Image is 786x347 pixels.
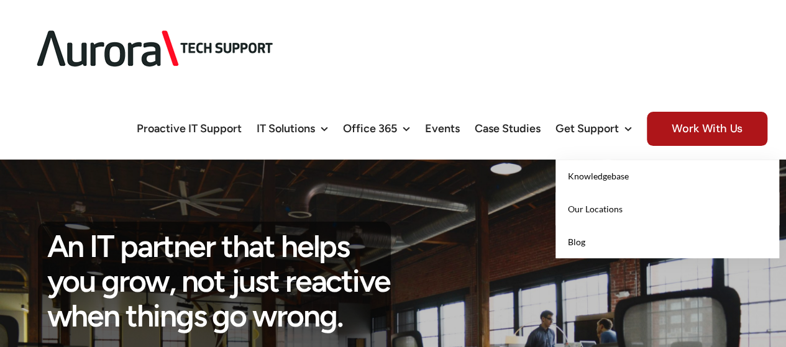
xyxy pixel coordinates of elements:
[555,123,619,134] span: Get Support
[555,225,779,258] a: Blog
[555,97,632,160] a: Get Support
[257,123,315,134] span: IT Solutions
[568,171,629,181] span: Knowledgebase
[343,123,397,134] span: Office 365
[137,97,242,160] a: Proactive IT Support
[568,204,623,214] span: Our Locations
[19,10,292,88] img: Aurora Tech Support Logo
[568,237,585,247] span: Blog
[425,123,460,134] span: Events
[555,160,779,192] a: Knowledgebase
[647,97,767,160] a: Work With Us
[137,97,767,160] nav: Main Menu
[137,123,242,134] span: Proactive IT Support
[343,97,410,160] a: Office 365
[555,192,779,225] a: Our Locations
[47,229,391,333] h1: An IT partner that helps you grow, not just reactive when things go wrong.
[475,97,541,160] a: Case Studies
[475,123,541,134] span: Case Studies
[257,97,328,160] a: IT Solutions
[425,97,460,160] a: Events
[647,112,767,146] span: Work With Us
